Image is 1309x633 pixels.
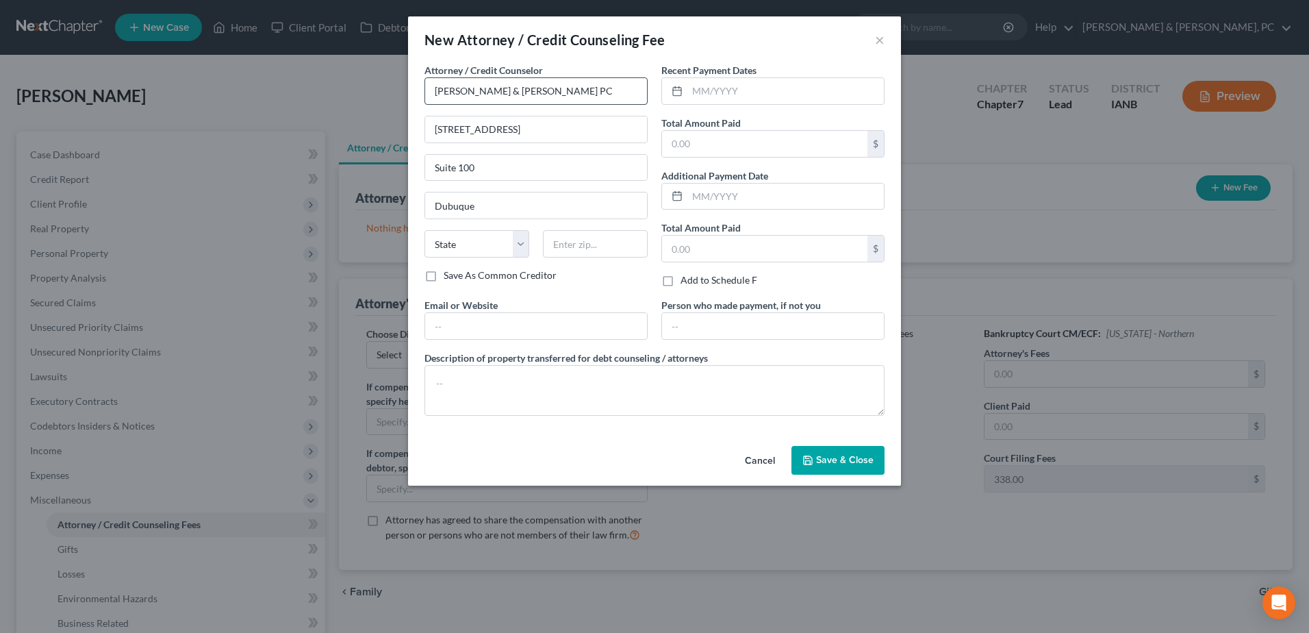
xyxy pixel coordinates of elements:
[734,447,786,475] button: Cancel
[661,116,741,130] label: Total Amount Paid
[1262,586,1295,619] div: Open Intercom Messenger
[425,116,647,142] input: Enter address...
[424,64,543,76] span: Attorney / Credit Counselor
[875,32,885,48] button: ×
[444,269,557,282] label: Save As Common Creditor
[687,78,884,104] input: MM/YYYY
[424,351,708,365] label: Description of property transferred for debt counseling / attorneys
[424,32,454,48] span: New
[543,230,648,258] input: Enter zip...
[662,236,867,262] input: 0.00
[687,184,884,210] input: MM/YYYY
[867,236,884,262] div: $
[661,298,821,312] label: Person who made payment, if not you
[681,273,757,287] label: Add to Schedule F
[867,131,884,157] div: $
[457,32,665,48] span: Attorney / Credit Counseling Fee
[661,169,768,183] label: Additional Payment Date
[816,454,874,466] span: Save & Close
[425,155,647,181] input: Apt, Suite, etc...
[662,313,884,339] input: --
[662,131,867,157] input: 0.00
[661,221,741,235] label: Total Amount Paid
[425,313,647,339] input: --
[791,446,885,475] button: Save & Close
[425,193,647,219] input: Enter city...
[424,77,648,105] input: Search creditor by name...
[661,63,757,77] label: Recent Payment Dates
[424,298,498,312] label: Email or Website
